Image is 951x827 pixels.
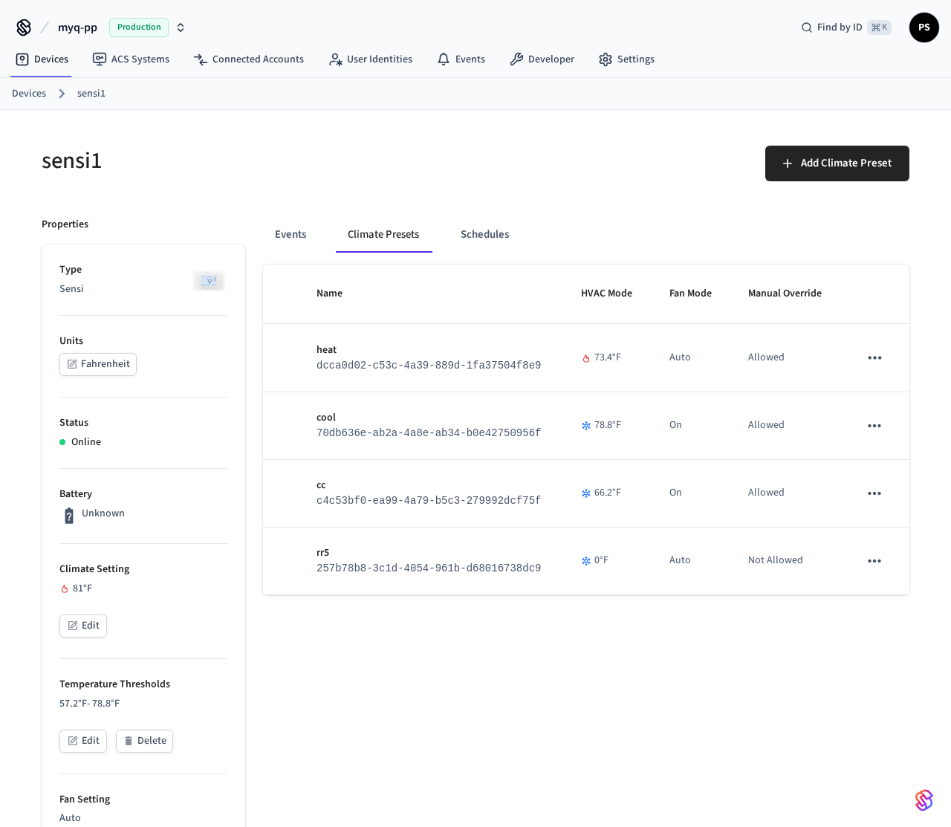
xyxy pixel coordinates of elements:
td: Not Allowed [730,528,841,595]
td: Allowed [730,324,841,392]
th: Manual Override [730,265,841,324]
a: Events [424,46,497,73]
span: PS [911,14,938,41]
span: ⌘ K [867,20,892,35]
p: Climate Setting [59,562,227,577]
span: Production [109,18,169,37]
button: Climate Presets [336,217,431,253]
td: Auto [652,324,731,392]
p: Type [59,262,227,278]
a: Devices [12,86,46,102]
td: Allowed [730,460,841,528]
th: HVAC Mode [563,265,652,324]
p: Battery [59,487,227,502]
th: Fan Mode [652,265,731,324]
div: 0 °F [581,553,634,568]
a: User Identities [316,46,424,73]
div: 81 °F [59,581,227,597]
button: Fahrenheit [59,353,137,376]
img: SeamLogoGradient.69752ec5.svg [915,788,933,812]
a: Developer [497,46,586,73]
table: sticky table [263,265,909,595]
a: sensi1 [77,86,106,102]
div: 73.4 °F [581,350,634,366]
button: Add Climate Preset [765,146,909,181]
p: Units [59,334,227,349]
p: Status [59,415,227,431]
p: cool [317,410,545,426]
td: On [652,460,731,528]
button: Delete [116,730,173,753]
th: Name [299,265,563,324]
p: heat [317,343,545,358]
a: Devices [3,46,80,73]
p: cc [317,478,545,493]
a: Connected Accounts [181,46,316,73]
div: Find by ID⌘ K [789,14,903,41]
p: Auto [59,811,227,826]
code: 257b78b8-3c1d-4054-961b-d68016738dc9 [317,562,541,574]
p: Fan Setting [59,792,227,808]
span: myq-pp [58,19,97,36]
button: Edit [59,730,107,753]
button: PS [909,13,939,42]
p: Properties [42,217,88,233]
button: Schedules [449,217,521,253]
span: Find by ID [817,20,863,35]
p: Temperature Thresholds [59,677,227,693]
td: Allowed [730,392,841,460]
p: Sensi [59,282,227,297]
td: On [652,392,731,460]
code: c4c53bf0-ea99-4a79-b5c3-279992dcf75f [317,495,541,507]
button: Edit [59,614,107,638]
button: Events [263,217,318,253]
a: Settings [586,46,666,73]
p: 57.2 °F - 78.8 °F [59,696,227,712]
div: 66.2 °F [581,485,634,501]
code: 70db636e-ab2a-4a8e-ab34-b0e42750956f [317,427,541,439]
p: Online [71,435,101,450]
td: Auto [652,528,731,595]
span: Add Climate Preset [801,154,892,173]
img: Sensi Smart Thermostat (White) [190,262,227,299]
h5: sensi1 [42,146,467,176]
div: 78.8 °F [581,418,634,433]
code: dcca0d02-c53c-4a39-889d-1fa37504f8e9 [317,360,541,372]
p: Unknown [82,506,125,522]
a: ACS Systems [80,46,181,73]
p: rr5 [317,545,545,561]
